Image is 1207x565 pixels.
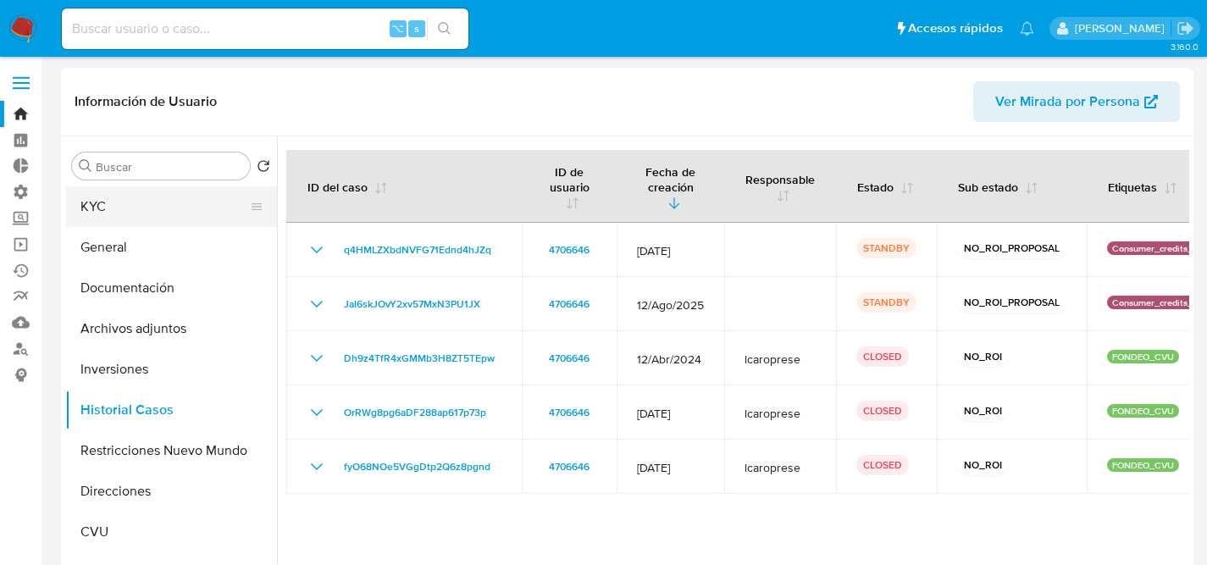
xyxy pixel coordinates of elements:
span: s [414,20,419,36]
button: Ver Mirada por Persona [973,81,1180,122]
input: Buscar usuario o caso... [62,18,468,40]
button: Buscar [79,159,92,173]
button: Documentación [65,268,277,308]
button: Inversiones [65,349,277,390]
h1: Información de Usuario [75,93,217,110]
button: search-icon [427,17,462,41]
button: General [65,227,277,268]
span: Ver Mirada por Persona [995,81,1140,122]
button: Direcciones [65,471,277,512]
button: Archivos adjuntos [65,308,277,349]
span: ⌥ [391,20,404,36]
button: CVU [65,512,277,552]
button: KYC [65,186,263,227]
button: Volver al orden por defecto [257,159,270,178]
a: Salir [1177,19,1194,37]
span: Accesos rápidos [908,19,1003,37]
a: Notificaciones [1020,21,1034,36]
p: facundo.marin@mercadolibre.com [1075,20,1171,36]
button: Restricciones Nuevo Mundo [65,430,277,471]
button: Historial Casos [65,390,277,430]
input: Buscar [96,159,243,174]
